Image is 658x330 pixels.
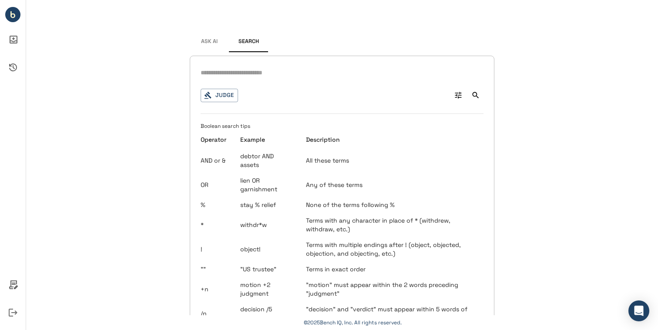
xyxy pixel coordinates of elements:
td: Terms in exact order [299,261,483,277]
td: stay % relief [233,197,299,213]
td: decision /5 verdict [233,301,299,326]
td: withdr*w [233,213,299,237]
td: object! [233,237,299,261]
td: "decision" and "verdict" must appear within 5 words of each other, in any order [299,301,483,326]
td: "US trustee" [233,261,299,277]
td: None of the terms following % [299,197,483,213]
td: "" [201,261,233,277]
td: % [201,197,233,213]
span: Boolean search tips [201,123,250,137]
td: Terms with multiple endings after ! (object, objected, objection, and objecting, etc.) [299,237,483,261]
td: Terms with any character in place of * (withdrew, withdraw, etc.) [299,213,483,237]
td: motion +2 judgment [233,277,299,301]
th: Operator [201,131,233,148]
button: Search [229,31,268,52]
div: Open Intercom Messenger [628,300,649,321]
td: All these terms [299,148,483,173]
td: ! [201,237,233,261]
th: Example [233,131,299,148]
td: +n [201,277,233,301]
td: OR [201,173,233,197]
td: debtor AND assets [233,148,299,173]
td: "motion" must appear within the 2 words preceding "judgment" [299,277,483,301]
td: Any of these terms [299,173,483,197]
td: AND or & [201,148,233,173]
button: Advanced Search [450,87,466,103]
td: /n [201,301,233,326]
button: Search [468,87,483,103]
button: Judge [201,89,238,102]
th: Description [299,131,483,148]
td: lien OR garnishment [233,173,299,197]
span: Ask AI [201,38,218,45]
